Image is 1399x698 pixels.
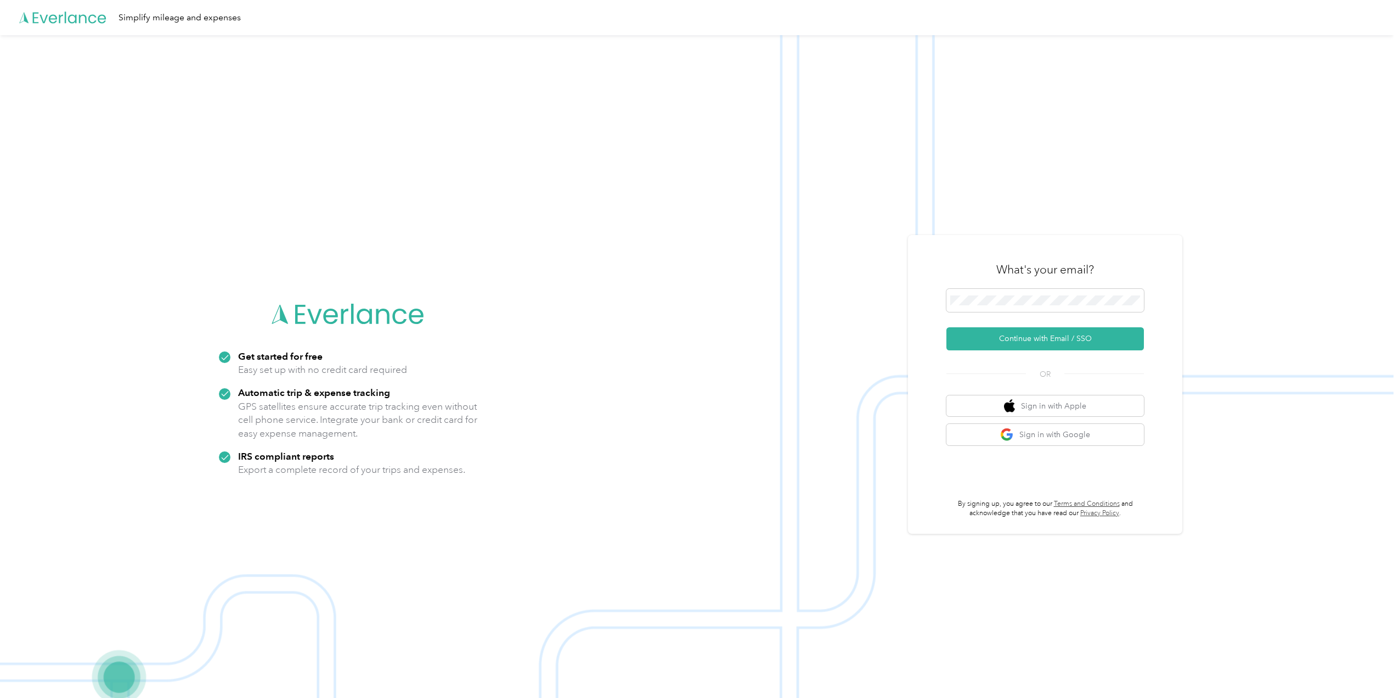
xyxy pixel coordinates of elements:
[119,11,241,25] div: Simplify mileage and expenses
[238,387,390,398] strong: Automatic trip & expense tracking
[1026,368,1064,380] span: OR
[946,327,1144,350] button: Continue with Email / SSO
[238,350,323,362] strong: Get started for free
[946,395,1144,417] button: apple logoSign in with Apple
[1004,399,1015,413] img: apple logo
[238,400,478,440] p: GPS satellites ensure accurate trip tracking even without cell phone service. Integrate your bank...
[1000,428,1014,442] img: google logo
[1080,509,1119,517] a: Privacy Policy
[946,499,1144,518] p: By signing up, you agree to our and acknowledge that you have read our .
[996,262,1094,277] h3: What's your email?
[1054,500,1120,508] a: Terms and Conditions
[238,363,407,377] p: Easy set up with no credit card required
[238,463,465,477] p: Export a complete record of your trips and expenses.
[238,450,334,462] strong: IRS compliant reports
[946,424,1144,445] button: google logoSign in with Google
